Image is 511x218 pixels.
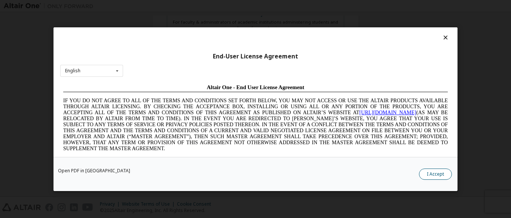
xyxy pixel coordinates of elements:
[65,69,80,73] div: English
[299,28,356,34] a: [URL][DOMAIN_NAME]
[147,3,244,9] span: Altair One - End User License Agreement
[419,168,452,179] button: I Accept
[60,52,451,60] div: End-User License Agreement
[58,168,130,173] a: Open PDF in [GEOGRAPHIC_DATA]
[3,16,388,70] span: IF YOU DO NOT AGREE TO ALL OF THE TERMS AND CONDITIONS SET FORTH BELOW, YOU MAY NOT ACCESS OR USE...
[3,76,388,130] span: Lore Ipsumd Sit Ame Cons Adipisc Elitseddo (“Eiusmodte”) in utlabor Etdolo Magnaaliqua Eni. (“Adm...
